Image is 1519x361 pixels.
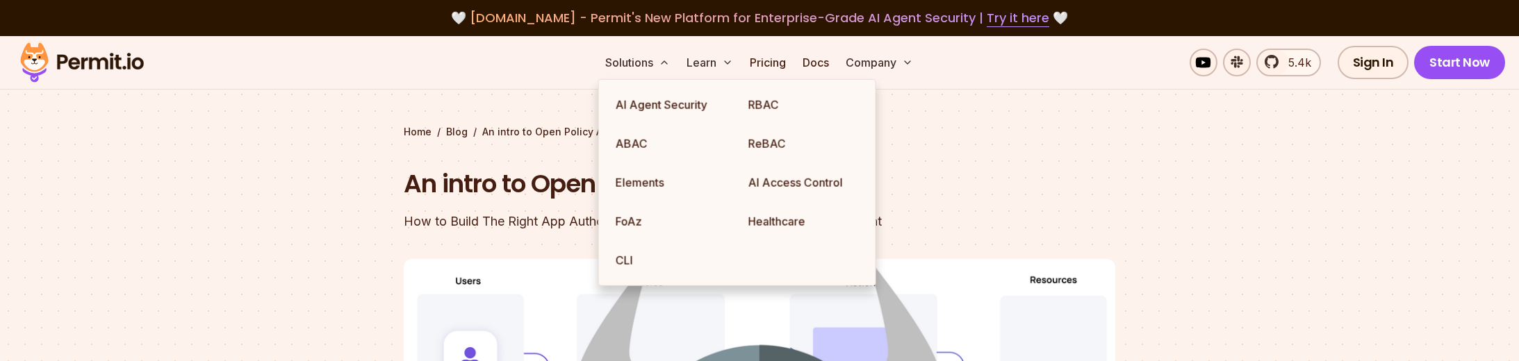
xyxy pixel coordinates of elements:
[1338,46,1409,79] a: Sign In
[605,202,737,241] a: FoAz
[470,9,1049,26] span: [DOMAIN_NAME] - Permit's New Platform for Enterprise-Grade AI Agent Security |
[605,163,737,202] a: Elements
[14,39,150,86] img: Permit logo
[744,49,791,76] a: Pricing
[737,202,870,241] a: Healthcare
[404,125,1115,139] div: / /
[404,212,937,231] div: How to Build The Right App Authorization Solution - An Intro to Open Policy Agent
[737,163,870,202] a: AI Access Control
[797,49,835,76] a: Docs
[600,49,675,76] button: Solutions
[605,85,737,124] a: AI Agent Security
[404,125,432,139] a: Home
[446,125,468,139] a: Blog
[737,124,870,163] a: ReBAC
[1256,49,1321,76] a: 5.4k
[737,85,870,124] a: RBAC
[33,8,1486,28] div: 🤍 🤍
[1280,54,1311,71] span: 5.4k
[404,167,937,201] h1: An intro to Open Policy Agent (OPA)
[987,9,1049,27] a: Try it here
[681,49,739,76] button: Learn
[605,241,737,280] a: CLI
[605,124,737,163] a: ABAC
[1414,46,1505,79] a: Start Now
[840,49,919,76] button: Company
